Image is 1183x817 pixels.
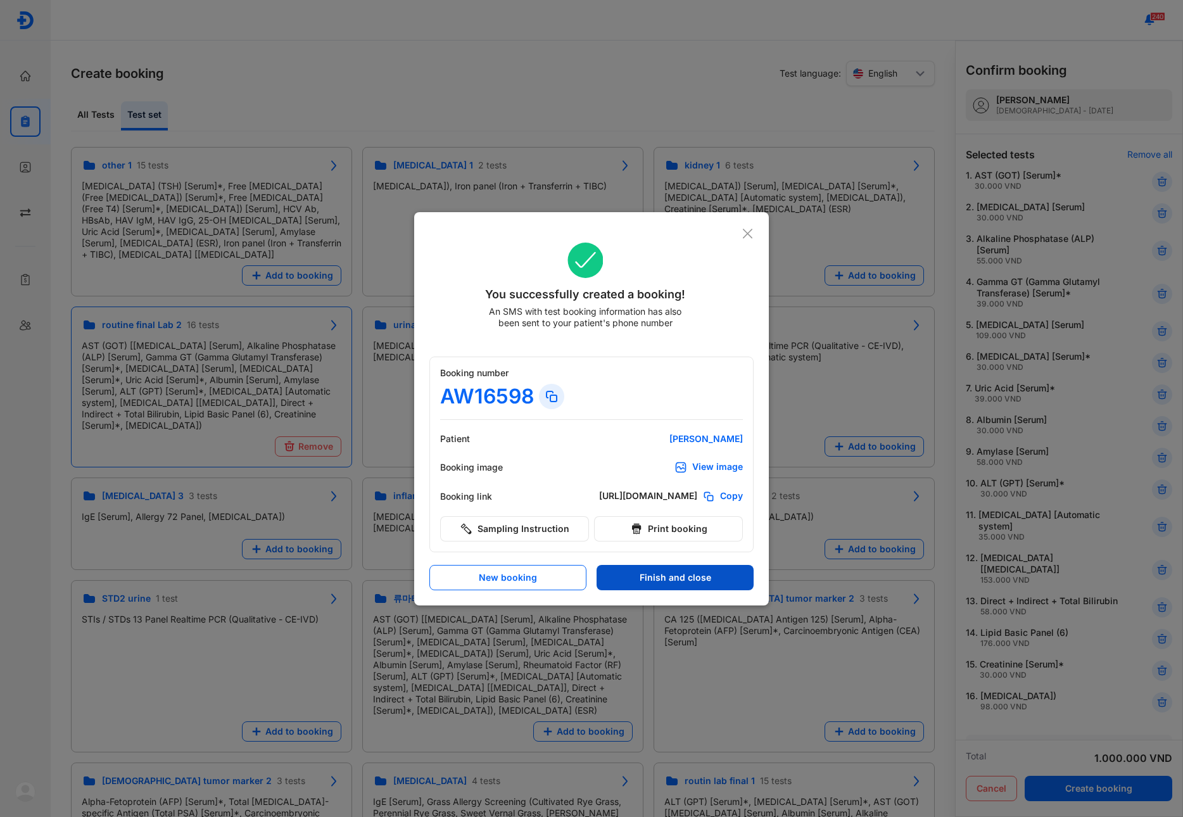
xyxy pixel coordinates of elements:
button: Finish and close [597,565,754,590]
div: Patient [440,433,516,445]
div: You successfully created a booking! [429,286,742,303]
div: View image [692,461,743,474]
div: [PERSON_NAME] [591,433,743,445]
div: Booking link [440,491,516,502]
div: AW16598 [440,384,534,409]
button: Sampling Instruction [440,516,589,541]
button: Print booking [594,516,743,541]
span: Copy [720,490,743,503]
button: New booking [429,565,586,590]
div: Booking image [440,462,516,473]
div: An SMS with test booking information has also been sent to your patient's phone number [486,306,685,329]
div: Booking number [440,367,743,379]
div: [URL][DOMAIN_NAME] [599,490,697,503]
